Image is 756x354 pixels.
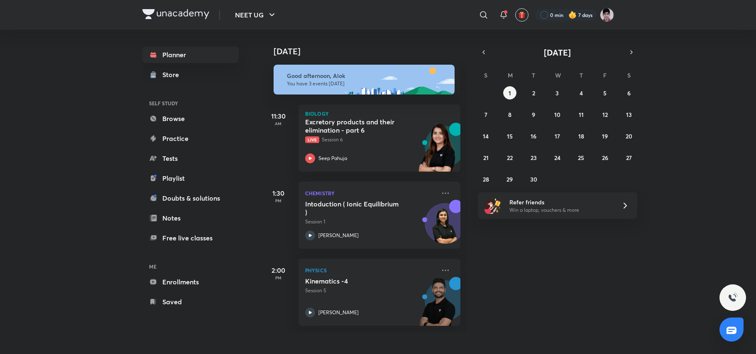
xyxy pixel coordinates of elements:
h5: 2:00 [262,265,295,275]
abbr: September 3, 2025 [555,89,559,97]
p: Seep Pahuja [318,155,347,162]
abbr: September 23, 2025 [531,154,537,162]
a: Notes [142,210,239,226]
button: September 27, 2025 [622,151,636,164]
button: September 11, 2025 [575,108,588,121]
abbr: September 13, 2025 [626,111,632,119]
h6: SELF STUDY [142,96,239,110]
button: September 1, 2025 [503,86,516,99]
p: Session 5 [305,287,435,294]
abbr: September 25, 2025 [578,154,584,162]
a: Browse [142,110,239,127]
abbr: Wednesday [555,71,561,79]
h5: 1:30 [262,188,295,198]
p: [PERSON_NAME] [318,309,359,316]
button: September 19, 2025 [598,129,612,143]
button: September 10, 2025 [550,108,564,121]
h6: Good afternoon, Alok [287,72,447,80]
abbr: September 12, 2025 [602,111,608,119]
p: PM [262,198,295,203]
button: September 18, 2025 [575,129,588,143]
h5: Intoduction ( Ionic Equilibrium ) [305,200,409,216]
h6: ME [142,259,239,274]
img: unacademy [415,277,460,334]
a: Enrollments [142,274,239,290]
button: September 4, 2025 [575,86,588,99]
button: September 23, 2025 [527,151,540,164]
abbr: September 19, 2025 [602,132,608,140]
abbr: September 21, 2025 [483,154,489,162]
abbr: September 30, 2025 [530,175,537,183]
h5: Excretory products and their elimination - part 6 [305,118,409,134]
button: September 22, 2025 [503,151,516,164]
h5: 11:30 [262,111,295,121]
img: ttu [728,293,738,303]
abbr: Saturday [627,71,631,79]
span: [DATE] [544,47,571,58]
h5: Kinematics -4 [305,277,409,285]
button: September 29, 2025 [503,172,516,186]
button: NEET UG [230,7,282,23]
img: unacademy [415,123,460,180]
button: September 3, 2025 [550,86,564,99]
p: Session 1 [305,218,435,225]
a: Free live classes [142,230,239,246]
div: Store [162,70,184,80]
img: afternoon [274,65,455,95]
img: Company Logo [142,9,209,19]
button: September 24, 2025 [550,151,564,164]
abbr: September 15, 2025 [507,132,513,140]
span: Live [305,136,319,143]
p: You have 3 events [DATE] [287,80,447,87]
img: Avatar [425,208,465,247]
a: Saved [142,293,239,310]
abbr: Monday [508,71,513,79]
abbr: September 26, 2025 [602,154,608,162]
button: September 8, 2025 [503,108,516,121]
abbr: Thursday [580,71,583,79]
button: September 12, 2025 [598,108,612,121]
button: September 9, 2025 [527,108,540,121]
button: [DATE] [489,46,626,58]
abbr: September 4, 2025 [580,89,583,97]
button: September 20, 2025 [622,129,636,143]
button: September 13, 2025 [622,108,636,121]
abbr: September 20, 2025 [626,132,632,140]
h4: [DATE] [274,46,469,56]
p: AM [262,121,295,126]
a: Playlist [142,170,239,187]
img: Alok Mishra [600,8,614,22]
abbr: September 24, 2025 [554,154,560,162]
a: Company Logo [142,9,209,21]
p: Physics [305,265,435,275]
abbr: Tuesday [532,71,535,79]
abbr: September 6, 2025 [627,89,631,97]
abbr: September 18, 2025 [578,132,584,140]
button: September 25, 2025 [575,151,588,164]
p: Biology [305,111,454,116]
abbr: September 7, 2025 [484,111,487,119]
abbr: September 27, 2025 [626,154,632,162]
abbr: September 9, 2025 [532,111,535,119]
button: September 15, 2025 [503,129,516,143]
abbr: September 8, 2025 [508,111,511,119]
abbr: September 5, 2025 [603,89,607,97]
p: PM [262,275,295,280]
button: September 16, 2025 [527,129,540,143]
abbr: September 28, 2025 [483,175,489,183]
button: September 28, 2025 [479,172,492,186]
button: September 6, 2025 [622,86,636,99]
h6: Refer friends [509,198,612,206]
abbr: Sunday [484,71,487,79]
button: September 17, 2025 [550,129,564,143]
abbr: September 29, 2025 [506,175,513,183]
button: avatar [515,8,528,22]
a: Tests [142,150,239,167]
abbr: September 22, 2025 [507,154,513,162]
button: September 26, 2025 [598,151,612,164]
abbr: Friday [603,71,607,79]
img: streak [568,11,577,19]
abbr: September 17, 2025 [555,132,560,140]
p: [PERSON_NAME] [318,232,359,239]
abbr: September 14, 2025 [483,132,489,140]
